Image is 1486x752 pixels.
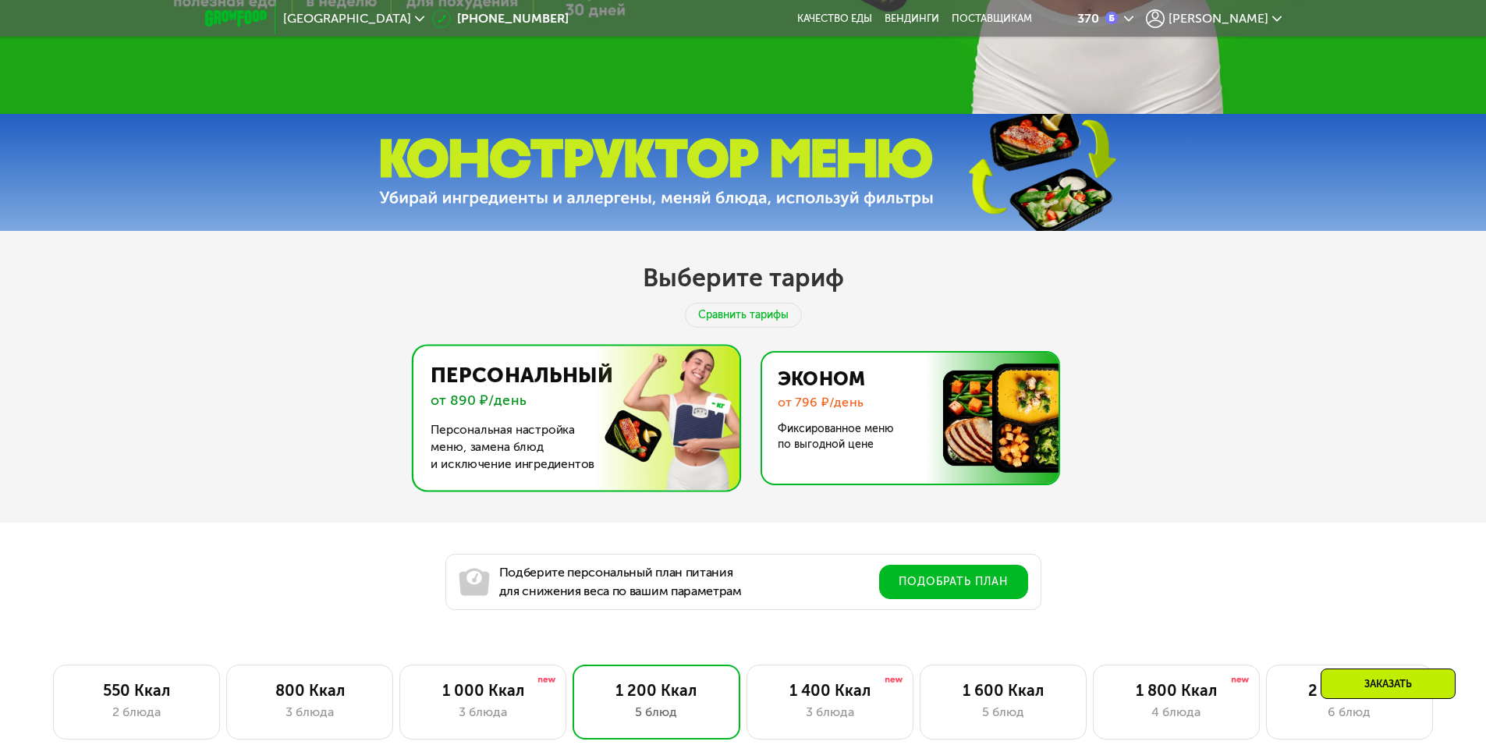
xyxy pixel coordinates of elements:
a: [PHONE_NUMBER] [432,9,569,28]
span: [GEOGRAPHIC_DATA] [283,12,411,25]
div: Заказать [1321,669,1456,699]
h2: Выберите тариф [643,262,844,293]
div: 370 [1077,12,1099,25]
div: 3 блюда [416,703,550,722]
div: поставщикам [952,12,1032,25]
div: 5 блюд [936,703,1070,722]
button: Подобрать план [879,565,1028,599]
div: 1 400 Ккал [763,681,897,700]
div: 1 000 Ккал [416,681,550,700]
div: 6 блюд [1282,703,1417,722]
div: 550 Ккал [69,681,204,700]
div: 1 200 Ккал [589,681,723,700]
div: Сравнить тарифы [685,303,802,328]
div: 3 блюда [243,703,377,722]
div: 1 600 Ккал [936,681,1070,700]
div: 1 800 Ккал [1109,681,1243,700]
a: Вендинги [885,12,939,25]
div: 2 500 Ккал [1282,681,1417,700]
div: 800 Ккал [243,681,377,700]
div: 4 блюда [1109,703,1243,722]
p: Подберите персональный план питания для снижения веса по вашим параметрам [499,563,742,601]
div: 3 блюда [763,703,897,722]
div: 2 блюда [69,703,204,722]
span: [PERSON_NAME] [1169,12,1268,25]
a: Качество еды [797,12,872,25]
div: 5 блюд [589,703,723,722]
